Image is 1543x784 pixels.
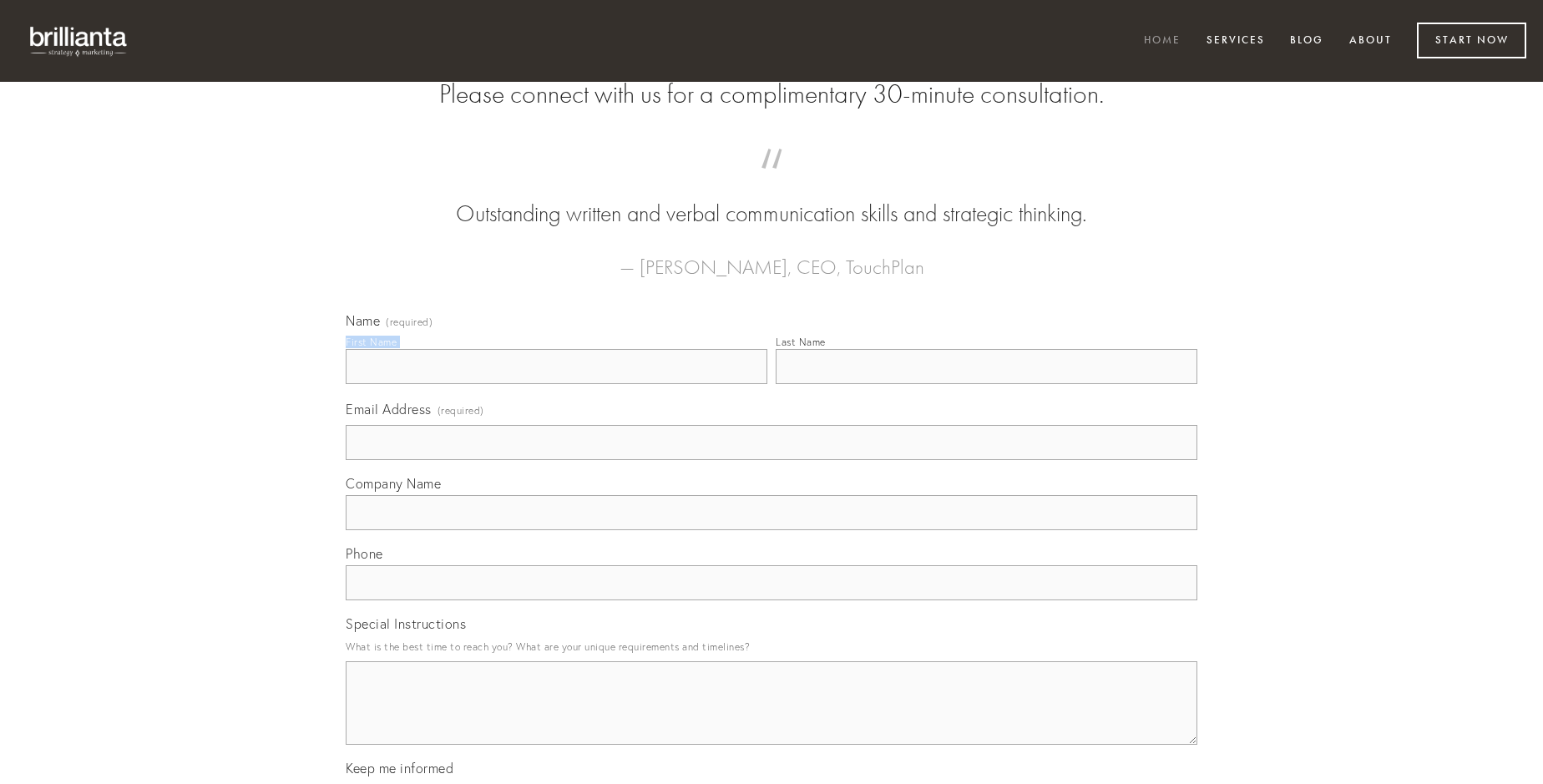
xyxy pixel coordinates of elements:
[346,78,1197,110] h2: Please connect with us for a complimentary 30-minute consultation.
[346,475,441,492] span: Company Name
[346,635,1197,658] p: What is the best time to reach you? What are your unique requirements and timelines?
[372,165,1171,198] span: “
[372,165,1171,230] blockquote: Outstanding written and verbal communication skills and strategic thinking.
[1133,28,1191,55] a: Home
[346,615,466,632] span: Special Instructions
[346,760,453,776] span: Keep me informed
[1196,28,1276,55] a: Services
[372,230,1171,284] figcaption: — [PERSON_NAME], CEO, TouchPlan
[346,401,432,417] span: Email Address
[346,312,380,329] span: Name
[776,336,826,348] div: Last Name
[346,336,397,348] div: First Name
[386,317,433,327] span: (required)
[17,17,142,65] img: brillianta - research, strategy, marketing
[346,545,383,562] span: Phone
[438,399,484,422] span: (required)
[1279,28,1334,55] a: Blog
[1338,28,1403,55] a: About
[1417,23,1526,58] a: Start Now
